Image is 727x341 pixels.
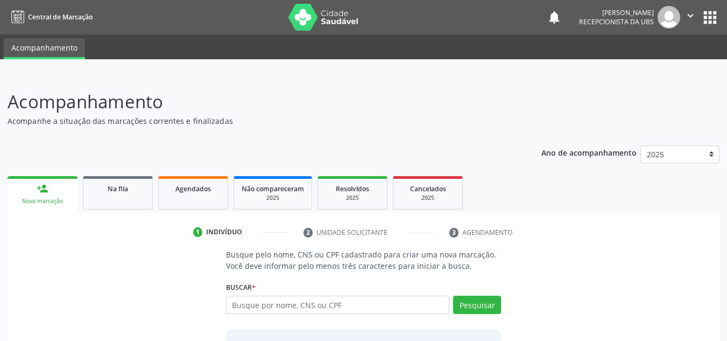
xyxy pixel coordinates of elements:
p: Ano de acompanhamento [541,145,637,159]
i:  [684,10,696,22]
div: 2025 [401,194,455,202]
span: Recepcionista da UBS [579,17,654,26]
span: Agendados [175,184,211,193]
span: Não compareceram [242,184,304,193]
a: Acompanhamento [4,38,85,59]
div: Indivíduo [206,227,242,237]
div: [PERSON_NAME] [579,8,654,17]
label: Buscar [226,279,256,296]
button: Pesquisar [453,296,501,314]
a: Central de Marcação [8,8,93,26]
img: img [658,6,680,29]
span: Na fila [108,184,128,193]
button: notifications [547,10,562,25]
span: Cancelados [410,184,446,193]
p: Busque pelo nome, CNS ou CPF cadastrado para criar uma nova marcação. Você deve informar pelo men... [226,249,502,272]
span: Resolvidos [336,184,369,193]
button:  [680,6,701,29]
p: Acompanhe a situação das marcações correntes e finalizadas [8,115,506,127]
input: Busque por nome, CNS ou CPF [226,296,450,314]
div: Nova marcação [15,197,70,205]
p: Acompanhamento [8,88,506,115]
div: person_add [37,183,48,194]
button: apps [701,8,719,27]
div: 2025 [242,194,304,202]
div: 2025 [326,194,379,202]
div: 1 [193,227,203,237]
span: Central de Marcação [28,12,93,22]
